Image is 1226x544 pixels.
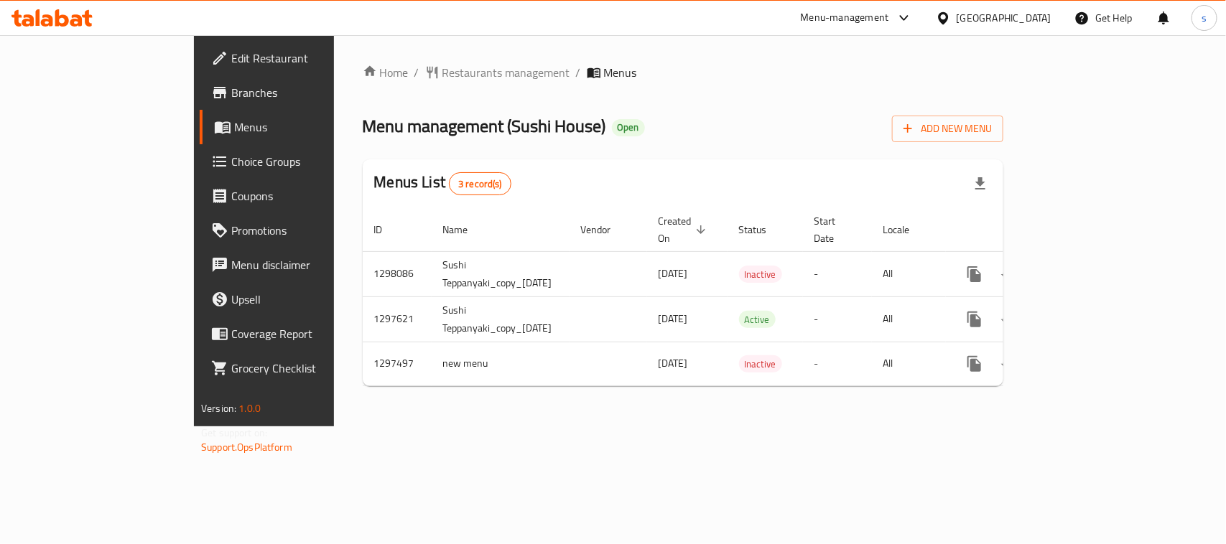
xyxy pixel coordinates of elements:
span: Coverage Report [231,325,387,342]
span: Get support on: [201,423,267,442]
div: Active [739,311,776,328]
div: Menu-management [801,9,889,27]
span: Menu disclaimer [231,256,387,273]
span: Choice Groups [231,153,387,170]
span: ID [374,221,401,238]
a: Restaurants management [425,64,570,81]
td: All [872,251,946,296]
span: Menu management ( Sushi House ) [363,110,606,142]
a: Coupons [200,179,399,213]
span: Open [612,121,645,133]
h2: Menus List [374,172,511,195]
a: Promotions [200,213,399,248]
a: Menu disclaimer [200,248,399,282]
a: Coverage Report [200,316,399,351]
span: Version: [201,399,236,418]
span: Created On [659,212,710,247]
span: 3 record(s) [450,177,511,191]
a: Choice Groups [200,144,399,179]
span: Vendor [581,221,630,238]
a: Support.OpsPlatform [201,438,292,456]
span: [DATE] [659,309,688,328]
div: [GEOGRAPHIC_DATA] [957,10,1051,26]
span: Inactive [739,356,782,372]
button: Change Status [992,347,1026,381]
td: - [803,342,872,385]
span: Edit Restaurant [231,50,387,67]
td: - [803,296,872,342]
a: Edit Restaurant [200,41,399,75]
span: 1.0.0 [238,399,261,418]
span: Branches [231,84,387,101]
button: more [957,257,992,291]
span: Status [739,221,786,238]
button: Change Status [992,302,1026,337]
button: more [957,302,992,337]
span: Coupons [231,187,387,205]
span: Grocery Checklist [231,360,387,377]
span: Promotions [231,222,387,239]
span: [DATE] [659,354,688,372]
td: All [872,342,946,385]
div: Export file [963,167,998,201]
span: Menus [604,64,637,81]
td: Sushi Teppanyaki_copy_[DATE] [432,251,570,296]
th: Actions [946,208,1107,252]
td: new menu [432,342,570,385]
span: Restaurants management [442,64,570,81]
button: Add New Menu [892,116,1003,142]
span: Add New Menu [904,120,992,138]
a: Upsell [200,282,399,316]
li: / [414,64,419,81]
li: / [576,64,581,81]
td: Sushi Teppanyaki_copy_[DATE] [432,296,570,342]
div: Total records count [449,172,511,195]
span: Active [739,311,776,328]
td: - [803,251,872,296]
button: more [957,347,992,381]
td: All [872,296,946,342]
span: s [1202,10,1207,26]
span: Locale [883,221,929,238]
a: Menus [200,110,399,144]
a: Branches [200,75,399,110]
span: Inactive [739,266,782,283]
a: Grocery Checklist [200,351,399,385]
span: Menus [234,118,387,136]
span: Start Date [814,212,855,247]
span: [DATE] [659,264,688,283]
button: Change Status [992,257,1026,291]
span: Upsell [231,291,387,308]
span: Name [443,221,487,238]
table: enhanced table [363,208,1107,386]
nav: breadcrumb [363,64,1003,81]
